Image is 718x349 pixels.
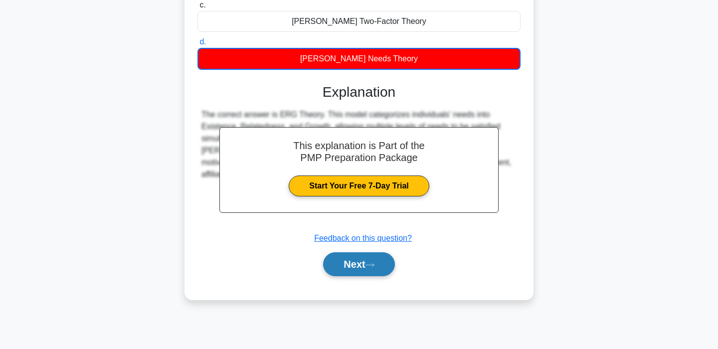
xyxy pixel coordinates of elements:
[314,234,412,242] a: Feedback on this question?
[201,109,517,180] div: The correct answer is ERG Theory. This model categorizes individuals' needs into Existence, Relat...
[197,48,521,70] div: [PERSON_NAME] Needs Theory
[289,175,429,196] a: Start Your Free 7-Day Trial
[323,252,394,276] button: Next
[199,37,206,46] span: d.
[203,84,515,101] h3: Explanation
[197,11,521,32] div: [PERSON_NAME] Two-Factor Theory
[199,0,205,9] span: c.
